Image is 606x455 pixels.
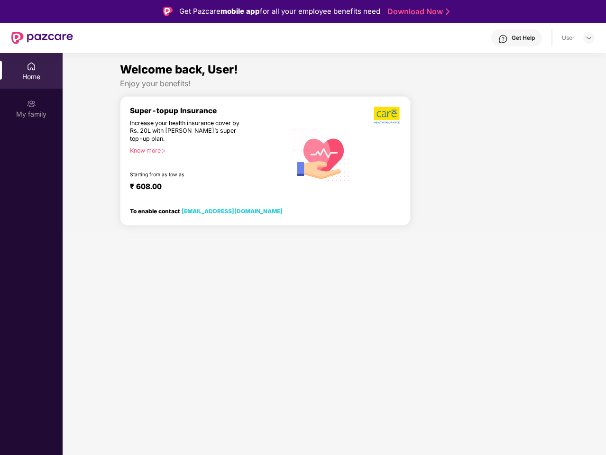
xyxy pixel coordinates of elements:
[585,34,593,42] img: svg+xml;base64,PHN2ZyBpZD0iRHJvcGRvd24tMzJ4MzIiIHhtbG5zPSJodHRwOi8vd3d3LnczLm9yZy8yMDAwL3N2ZyIgd2...
[130,182,278,193] div: ₹ 608.00
[161,148,166,154] span: right
[130,208,283,214] div: To enable contact
[288,120,356,189] img: svg+xml;base64,PHN2ZyB4bWxucz0iaHR0cDovL3d3dy53My5vcmcvMjAwMC9zdmciIHhtbG5zOnhsaW5rPSJodHRwOi8vd3...
[220,7,260,16] strong: mobile app
[512,34,535,42] div: Get Help
[130,106,288,115] div: Super-topup Insurance
[163,7,173,16] img: Logo
[446,7,450,17] img: Stroke
[182,208,283,215] a: [EMAIL_ADDRESS][DOMAIN_NAME]
[130,172,248,178] div: Starting from as low as
[27,99,36,109] img: svg+xml;base64,PHN2ZyB3aWR0aD0iMjAiIGhlaWdodD0iMjAiIHZpZXdCb3g9IjAgMCAyMCAyMCIgZmlsbD0ibm9uZSIgeG...
[130,119,247,143] div: Increase your health insurance cover by Rs. 20L with [PERSON_NAME]’s super top-up plan.
[374,106,401,124] img: b5dec4f62d2307b9de63beb79f102df3.png
[387,7,447,17] a: Download Now
[11,32,73,44] img: New Pazcare Logo
[498,34,508,44] img: svg+xml;base64,PHN2ZyBpZD0iSGVscC0zMngzMiIgeG1sbnM9Imh0dHA6Ly93d3cudzMub3JnLzIwMDAvc3ZnIiB3aWR0aD...
[562,34,575,42] div: User
[179,6,380,17] div: Get Pazcare for all your employee benefits need
[27,62,36,71] img: svg+xml;base64,PHN2ZyBpZD0iSG9tZSIgeG1sbnM9Imh0dHA6Ly93d3cudzMub3JnLzIwMDAvc3ZnIiB3aWR0aD0iMjAiIG...
[120,63,238,76] span: Welcome back, User!
[120,79,549,89] div: Enjoy your benefits!
[130,147,282,154] div: Know more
